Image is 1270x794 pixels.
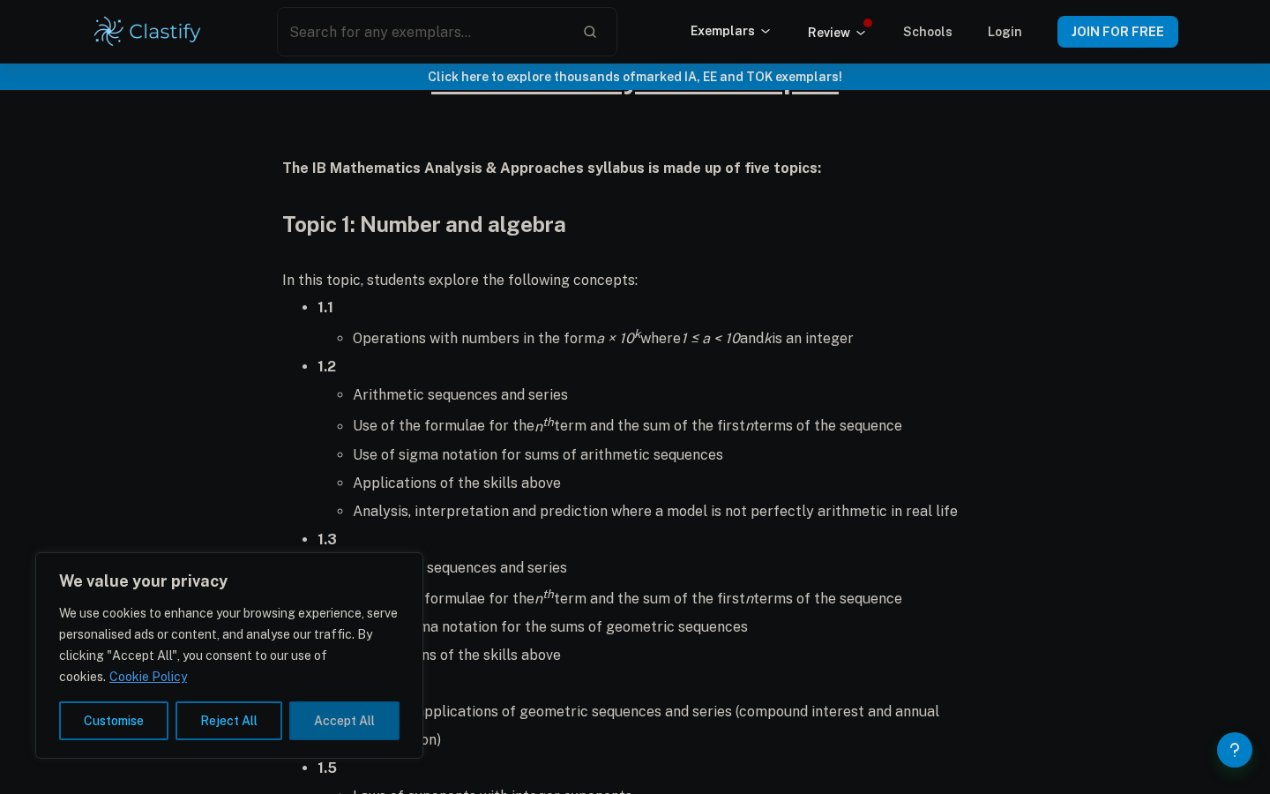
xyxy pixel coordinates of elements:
[534,418,554,435] i: n
[353,322,988,353] li: Operations with numbers in the form where and is an integer
[681,330,740,347] i: 1 ≤ a < 10
[108,669,188,685] a: Cookie Policy
[808,23,868,42] p: Review
[317,531,337,548] strong: 1.3
[59,603,400,687] p: We use cookies to enhance your browsing experience, serve personalised ads or content, and analys...
[289,701,400,740] button: Accept All
[353,498,988,526] li: Analysis, interpretation and prediction where a model is not perfectly arithmetic in real life
[764,330,772,347] i: k
[1057,16,1178,48] button: JOIN FOR FREE
[745,590,753,607] i: n
[59,571,400,592] p: We value your privacy
[903,25,952,39] a: Schools
[4,67,1266,86] h6: Click here to explore thousands of marked IA, EE and TOK exemplars !
[317,760,337,776] strong: 1.5
[353,441,988,469] li: Use of sigma notation for sums of arithmetic sequences
[353,698,988,754] li: Financial applications of geometric sequences and series (compound interest and annual depreciation)
[35,552,423,759] div: We value your privacy
[634,326,640,341] sup: k
[282,160,821,176] strong: The IB Mathematics Analysis & Approaches syllabus is made up of five topics:
[431,64,839,96] u: IB Maths AA Syllabus + Topics
[353,469,988,498] li: Applications of the skills above
[353,409,988,440] li: Use of the formulae for the term and the sum of the first terms of the sequence
[542,414,554,428] sup: th
[176,701,282,740] button: Reject All
[534,590,554,607] i: n
[353,641,988,670] li: Applications of the skills above
[92,14,204,49] img: Clastify logo
[353,381,988,409] li: Arithmetic sequences and series
[282,267,988,294] p: In this topic, students explore the following concepts:
[353,554,988,582] li: Geometric sequences and series
[277,7,568,56] input: Search for any exemplars...
[353,582,988,613] li: Use of the formulae for the term and the sum of the first terms of the sequence
[317,358,336,375] strong: 1.2
[1217,732,1252,768] button: Help and Feedback
[988,25,1022,39] a: Login
[353,613,988,641] li: Use of sigma notation for the sums of geometric sequences
[691,21,773,41] p: Exemplars
[596,330,640,347] i: a × 10
[282,212,566,236] strong: Topic 1: Number and algebra
[317,299,333,316] strong: 1.1
[59,701,168,740] button: Customise
[542,587,554,601] sup: th
[745,418,753,435] i: n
